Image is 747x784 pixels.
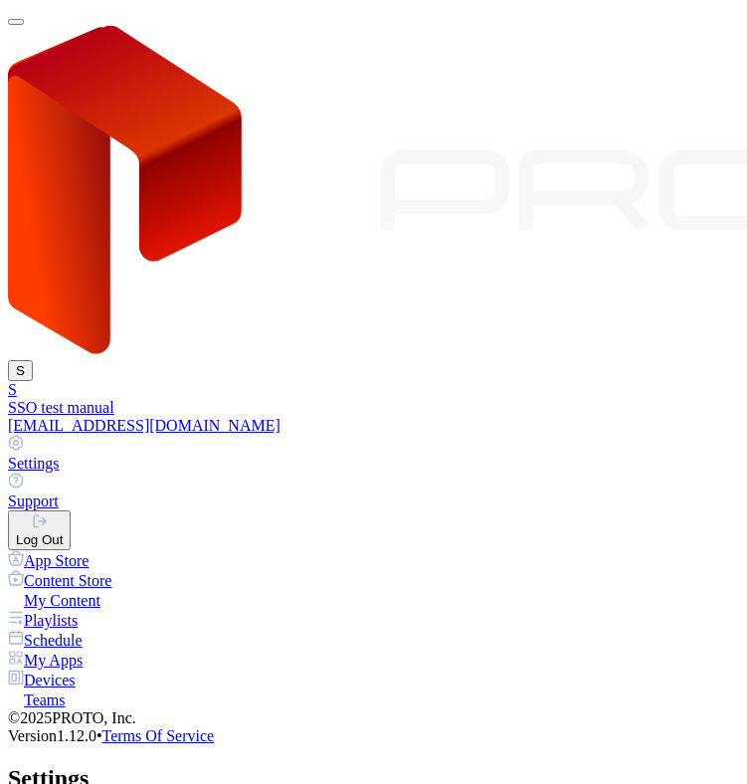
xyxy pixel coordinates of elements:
a: Support [8,473,739,510]
a: Schedule [8,630,739,650]
a: Settings [8,435,739,473]
a: App Store [8,550,739,570]
a: My Content [8,590,739,610]
div: Support [8,492,739,510]
a: Devices [8,670,739,689]
div: S [8,381,739,399]
span: Version 1.12.0 • [8,727,102,744]
button: S [8,360,33,381]
a: Playlists [8,610,739,630]
a: Terms Of Service [102,727,215,744]
a: Content Store [8,570,739,590]
button: Log Out [8,510,71,550]
a: Teams [8,689,739,709]
div: Log Out [16,532,63,547]
a: SSSO test manual[EMAIL_ADDRESS][DOMAIN_NAME] [8,381,739,435]
div: Settings [8,455,739,473]
a: My Apps [8,650,739,670]
div: SSO test manual [8,399,739,417]
div: © 2025 PROTO, Inc. [8,709,739,727]
div: [EMAIL_ADDRESS][DOMAIN_NAME] [8,417,739,435]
